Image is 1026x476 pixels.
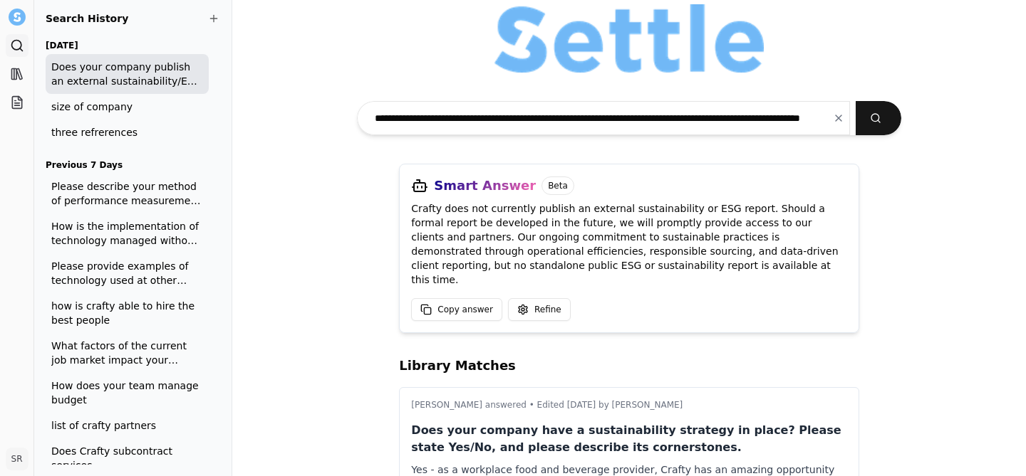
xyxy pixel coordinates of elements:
a: Search [6,34,28,57]
span: Does Crafty subcontract services [51,444,203,472]
h3: [DATE] [46,37,209,54]
p: Crafty does not currently publish an external sustainability or ESG report. Should a formal repor... [411,201,847,287]
img: Organization logo [494,4,764,73]
p: Does your company have a sustainability strategy in place? Please state Yes/No, and please descri... [411,422,847,456]
a: Projects [6,91,28,114]
span: How does your team manage budget [51,379,203,407]
span: Please describe your method of performance measurement at your national accounts and how performa... [51,179,203,208]
span: Beta [541,176,574,195]
button: Copy answer [411,298,502,321]
span: list of crafty partners [51,418,203,433]
span: Refine [534,304,561,315]
span: What factors of the current job market impact your pricing model? [51,339,203,367]
button: Clear input [822,105,856,131]
span: three refrerences [51,125,203,139]
h2: Search History [46,11,220,26]
a: Library [6,63,28,85]
span: Does your company publish an external sustainability/ESG report? If yes, please attach or include... [51,60,203,88]
h3: Previous 7 Days [46,157,209,174]
button: SR [6,448,28,470]
button: Settle [6,6,28,28]
button: Refine [508,298,571,321]
p: [PERSON_NAME] answered • Edited [DATE] by [PERSON_NAME] [411,399,847,411]
span: How is the implementation of technology managed without service interruption? [51,219,203,248]
span: Please provide examples of technology used at other accounts and the benefits realized from the u... [51,259,203,287]
img: Settle [9,9,26,26]
h3: Smart Answer [434,176,536,196]
span: size of company [51,100,203,114]
h2: Library Matches [399,356,859,376]
span: how is crafty able to hire the best people [51,299,203,327]
span: Copy answer [437,304,493,315]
